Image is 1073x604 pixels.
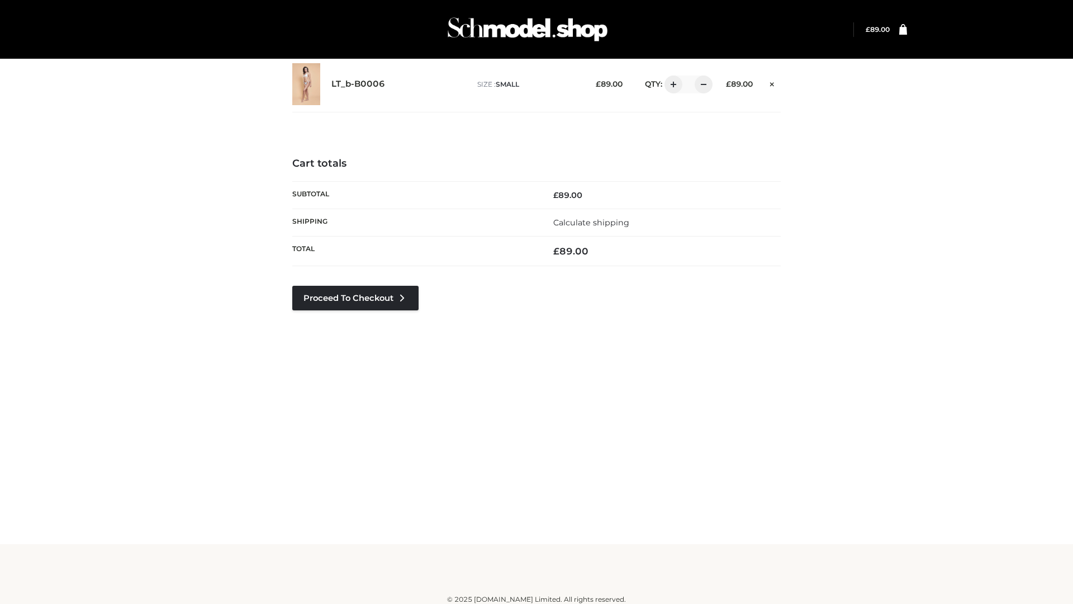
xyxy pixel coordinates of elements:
bdi: 89.00 [553,246,588,257]
a: Remove this item [764,75,781,90]
p: size : [477,79,578,89]
div: QTY: [634,75,709,93]
span: £ [553,190,558,200]
img: LT_b-B0006 - SMALL [292,63,320,105]
th: Subtotal [292,181,536,209]
h4: Cart totals [292,158,781,170]
bdi: 89.00 [726,79,753,88]
span: £ [553,246,559,257]
a: Proceed to Checkout [292,286,419,310]
span: £ [596,79,601,88]
span: £ [866,25,870,34]
th: Total [292,237,536,266]
a: Calculate shipping [553,218,629,228]
bdi: 89.00 [553,190,582,200]
span: SMALL [496,80,519,88]
bdi: 89.00 [596,79,623,88]
span: £ [726,79,731,88]
img: Schmodel Admin 964 [444,7,611,51]
a: LT_b-B0006 [331,79,385,89]
bdi: 89.00 [866,25,890,34]
a: £89.00 [866,25,890,34]
th: Shipping [292,209,536,236]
